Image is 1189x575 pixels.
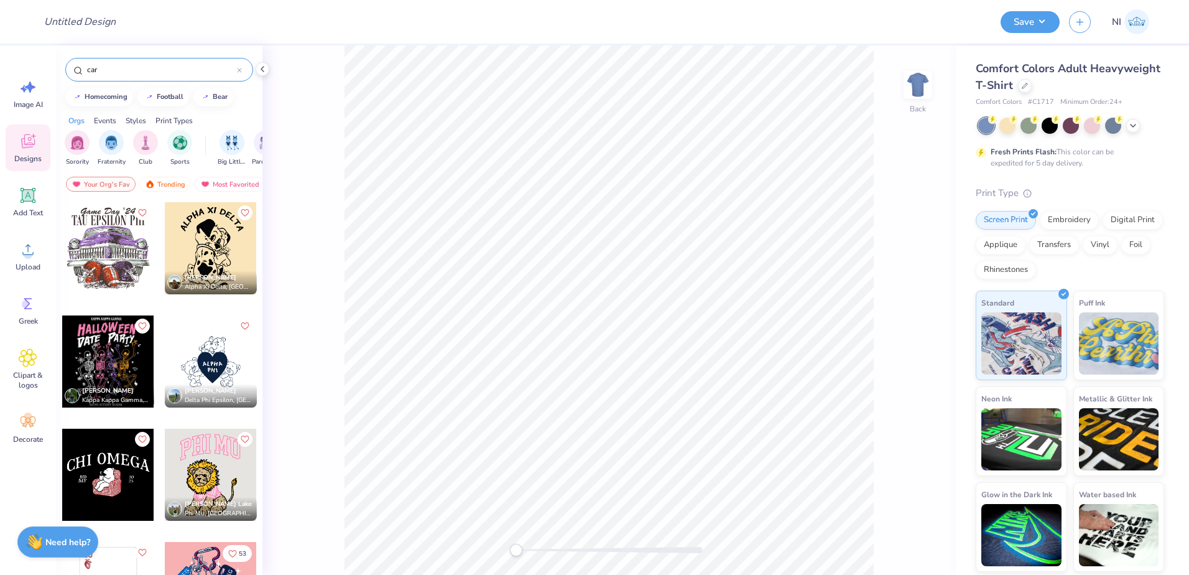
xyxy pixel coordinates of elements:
[252,130,280,167] button: filter button
[200,93,210,101] img: trend_line.gif
[981,504,1062,566] img: Glow in the Dark Ink
[34,9,126,34] input: Untitled Design
[976,97,1022,108] span: Comfort Colors
[510,544,522,556] div: Accessibility label
[1001,11,1060,33] button: Save
[218,130,246,167] button: filter button
[139,177,191,192] div: Trending
[45,536,90,548] strong: Need help?
[218,130,246,167] div: filter for Big Little Reveal
[65,130,90,167] div: filter for Sorority
[72,180,81,189] img: most_fav.gif
[238,319,252,334] button: Like
[976,261,1036,279] div: Rhinestones
[139,136,152,150] img: Club Image
[86,63,237,76] input: Try "Alpha"
[66,157,89,167] span: Sorority
[1124,9,1149,34] img: Nicole Isabelle Dimla
[976,61,1160,93] span: Comfort Colors Adult Heavyweight T-Shirt
[991,146,1144,169] div: This color can be expedited for 5 day delivery.
[133,130,158,167] div: filter for Club
[981,312,1062,375] img: Standard
[68,115,85,126] div: Orgs
[66,177,136,192] div: Your Org's Fav
[65,88,133,106] button: homecoming
[223,545,252,562] button: Like
[976,236,1025,255] div: Applique
[13,208,43,218] span: Add Text
[155,115,193,126] div: Print Types
[16,262,40,272] span: Upload
[14,154,42,164] span: Designs
[185,386,236,395] span: [PERSON_NAME]
[1079,504,1159,566] img: Water based Ink
[94,115,116,126] div: Events
[157,93,183,100] div: football
[135,545,150,560] button: Like
[981,408,1062,470] img: Neon Ink
[82,386,134,395] span: [PERSON_NAME]
[14,100,43,110] span: Image AI
[185,500,254,508] span: [PERSON_NAME] Lakes
[1060,97,1122,108] span: Minimum Order: 24 +
[981,296,1014,309] span: Standard
[238,432,252,447] button: Like
[135,319,150,334] button: Like
[7,370,49,390] span: Clipart & logos
[1121,236,1150,255] div: Foil
[170,157,190,167] span: Sports
[218,157,246,167] span: Big Little Reveal
[905,72,930,97] img: Back
[910,103,926,115] div: Back
[1079,488,1136,501] span: Water based Ink
[1106,9,1155,34] a: NI
[173,136,187,150] img: Sports Image
[135,432,150,447] button: Like
[200,180,210,189] img: most_fav.gif
[133,130,158,167] button: filter button
[252,157,280,167] span: Parent's Weekend
[85,93,127,100] div: homecoming
[185,396,252,405] span: Delta Phi Epsilon, [GEOGRAPHIC_DATA][US_STATE] at [GEOGRAPHIC_DATA]
[991,147,1057,157] strong: Fresh Prints Flash:
[1028,97,1054,108] span: # C1717
[145,180,155,189] img: trending.gif
[1040,211,1099,230] div: Embroidery
[104,136,118,150] img: Fraternity Image
[1029,236,1079,255] div: Transfers
[981,392,1012,405] span: Neon Ink
[981,488,1052,501] span: Glow in the Dark Ink
[185,283,252,292] span: Alpha Xi Delta, [GEOGRAPHIC_DATA]
[70,136,85,150] img: Sorority Image
[139,157,152,167] span: Club
[135,205,150,220] button: Like
[1079,296,1105,309] span: Puff Ink
[259,136,274,150] img: Parent's Weekend Image
[976,186,1164,200] div: Print Type
[98,130,126,167] button: filter button
[13,434,43,444] span: Decorate
[98,130,126,167] div: filter for Fraternity
[185,509,252,518] span: Phi Mu, [GEOGRAPHIC_DATA]
[19,316,38,326] span: Greek
[195,177,265,192] div: Most Favorited
[144,93,154,101] img: trend_line.gif
[137,88,189,106] button: football
[1079,392,1152,405] span: Metallic & Glitter Ink
[65,130,90,167] button: filter button
[976,211,1036,230] div: Screen Print
[1079,408,1159,470] img: Metallic & Glitter Ink
[1079,312,1159,375] img: Puff Ink
[213,93,228,100] div: bear
[72,93,82,101] img: trend_line.gif
[82,396,149,405] span: Kappa Kappa Gamma, [US_STATE][GEOGRAPHIC_DATA]
[225,136,239,150] img: Big Little Reveal Image
[98,157,126,167] span: Fraternity
[126,115,146,126] div: Styles
[239,551,246,557] span: 53
[167,130,192,167] div: filter for Sports
[167,130,192,167] button: filter button
[252,130,280,167] div: filter for Parent's Weekend
[1103,211,1163,230] div: Digital Print
[1083,236,1117,255] div: Vinyl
